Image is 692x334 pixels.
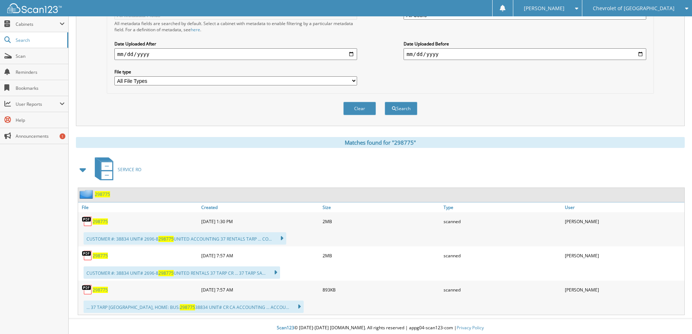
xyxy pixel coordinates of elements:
[84,266,280,279] div: CUSTOMER #: 38834 UNIT# 2696-8 UNITED RENTALS 37 TARP CR ... 37 TARP SA...
[95,191,110,197] a: 298775
[93,218,108,225] a: 298775
[84,232,286,245] div: CUSTOMER #: 38834 UNIT# 2696-8 UNITED ACCOUNTING 37 RENTALS TARP ... CO...
[114,69,357,75] label: File type
[321,202,442,212] a: Size
[404,48,646,60] input: end
[82,216,93,227] img: PDF.png
[93,287,108,293] a: 298775
[16,85,65,91] span: Bookmarks
[90,155,141,184] a: SERVICE RO
[158,270,174,276] span: 298775
[321,282,442,297] div: 893KB
[442,248,563,263] div: scanned
[656,299,692,334] iframe: Chat Widget
[457,325,484,331] a: Privacy Policy
[563,282,684,297] div: [PERSON_NAME]
[180,304,195,310] span: 298775
[82,284,93,295] img: PDF.png
[76,137,685,148] div: Matches found for "298775"
[277,325,294,331] span: Scan123
[199,202,321,212] a: Created
[563,202,684,212] a: User
[114,48,357,60] input: start
[118,166,141,173] span: SERVICE RO
[82,250,93,261] img: PDF.png
[114,20,357,33] div: All metadata fields are searched by default. Select a cabinet with metadata to enable filtering b...
[93,253,108,259] a: 298775
[563,248,684,263] div: [PERSON_NAME]
[16,37,64,43] span: Search
[524,6,564,11] span: [PERSON_NAME]
[199,214,321,229] div: [DATE] 1:30 PM
[321,214,442,229] div: 2MB
[84,301,304,313] div: ... 37 TARP [GEOGRAPHIC_DATA], HOME: BUS: 38834 UNIT# CR CA ACCOUNTING ... ACCOU...
[16,117,65,123] span: Help
[16,133,65,139] span: Announcements
[563,214,684,229] div: [PERSON_NAME]
[404,41,646,47] label: Date Uploaded Before
[199,248,321,263] div: [DATE] 7:57 AM
[199,282,321,297] div: [DATE] 7:57 AM
[442,214,563,229] div: scanned
[321,248,442,263] div: 2MB
[385,102,417,115] button: Search
[593,6,675,11] span: Chevrolet of [GEOGRAPHIC_DATA]
[16,53,65,59] span: Scan
[60,133,65,139] div: 1
[16,101,60,107] span: User Reports
[158,236,174,242] span: 298775
[442,282,563,297] div: scanned
[16,21,60,27] span: Cabinets
[114,41,357,47] label: Date Uploaded After
[343,102,376,115] button: Clear
[7,3,62,13] img: scan123-logo-white.svg
[442,202,563,212] a: Type
[191,27,200,33] a: here
[80,190,95,199] img: folder2.png
[78,202,199,212] a: File
[16,69,65,75] span: Reminders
